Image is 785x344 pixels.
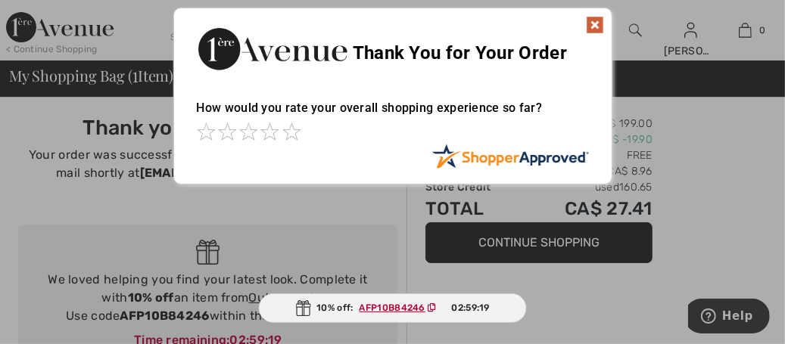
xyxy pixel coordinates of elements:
img: Thank You for Your Order [197,23,348,74]
ins: AFP10B84246 [360,302,425,313]
div: 10% off: [258,293,527,323]
div: How would you rate your overall shopping experience so far? [197,85,589,144]
img: x [586,16,604,34]
span: Help [34,11,65,24]
span: Thank You for Your Order [353,42,567,64]
span: 02:59:19 [451,301,489,315]
img: Gift.svg [295,300,310,316]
